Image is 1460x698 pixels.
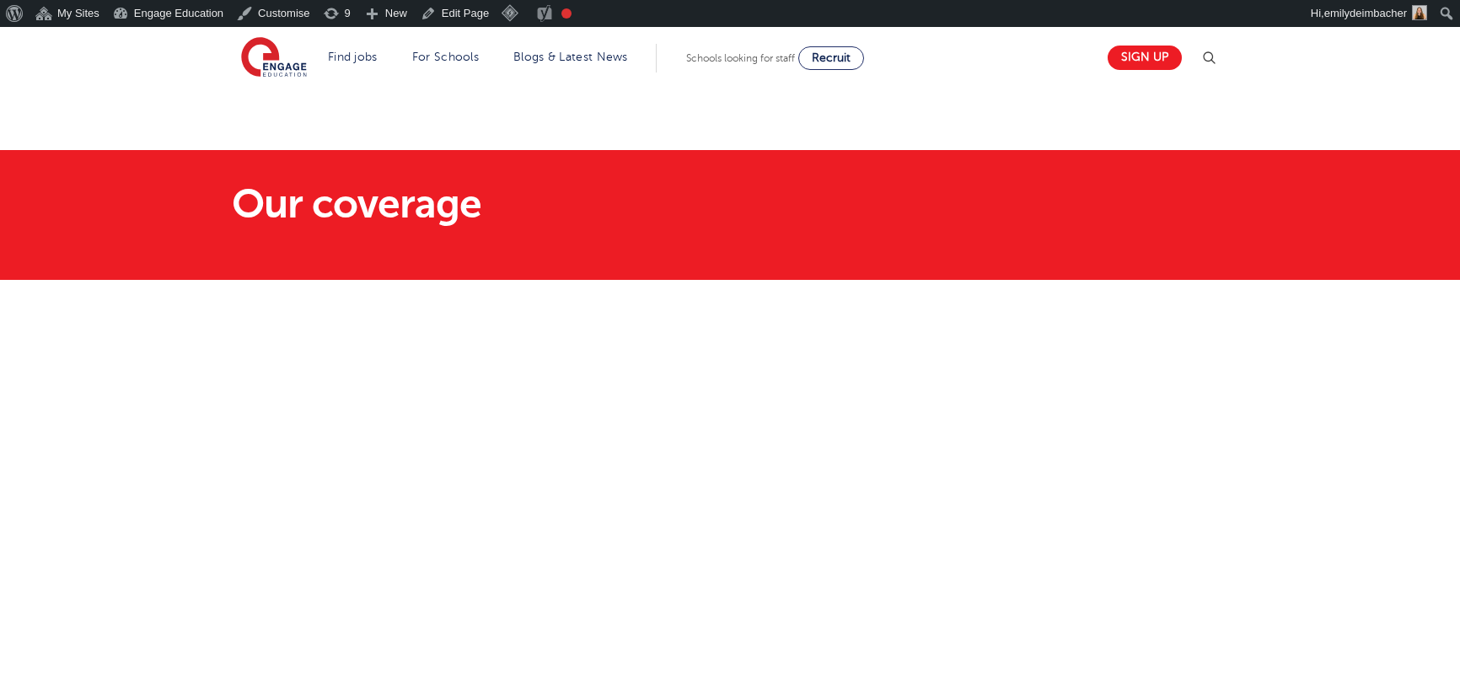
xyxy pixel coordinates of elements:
div: Focus keyphrase not set [561,8,572,19]
span: emilydeimbacher [1324,7,1407,19]
img: Engage Education [241,37,307,79]
a: Recruit [798,46,864,70]
a: Find jobs [328,51,378,63]
a: For Schools [412,51,479,63]
a: Sign up [1108,46,1182,70]
span: Recruit [812,51,851,64]
a: Blogs & Latest News [513,51,628,63]
span: Schools looking for staff [686,52,795,64]
h1: Our coverage [232,184,888,224]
